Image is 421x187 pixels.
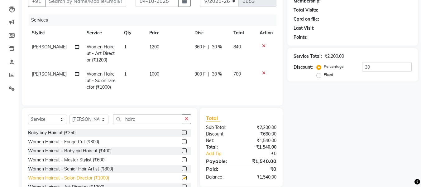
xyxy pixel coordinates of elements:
th: Disc [191,26,230,40]
th: Total [230,26,256,40]
input: Search or Scan [113,114,182,124]
span: 1 [124,44,127,50]
th: Qty [120,26,145,40]
div: ₹1,540.00 [241,157,281,165]
a: Add Tip [201,150,248,157]
div: Service Total: [294,53,322,60]
span: Women Haircut - Salon Director (₹1000) [87,71,116,90]
div: Total: [201,144,241,150]
div: Discount: [201,131,241,137]
span: [PERSON_NAME] [32,71,67,77]
label: Fixed [324,72,333,77]
div: ₹0 [248,150,281,157]
div: ₹1,540.00 [241,137,281,144]
th: Stylist [28,26,83,40]
div: Payable: [201,157,241,165]
div: ₹2,200.00 [324,53,344,60]
div: ₹0 [241,165,281,173]
span: 1200 [149,44,159,50]
span: Women Haircut - Art Director (₹1200) [87,44,115,63]
div: Total Visits: [294,7,318,13]
div: ₹1,540.00 [241,144,281,150]
div: Baby boy Haircut (₹250) [28,130,77,136]
div: Balance : [201,174,241,180]
div: Women Haircut - Fringe Cut (₹300) [28,139,99,145]
th: Price [146,26,191,40]
span: Total [206,115,220,121]
div: Women Haircut - Baby girl Haircut (₹400) [28,148,112,154]
div: Net: [201,137,241,144]
th: Service [83,26,121,40]
div: Women Haircut - Master Stylist (₹600) [28,157,106,163]
span: 840 [233,44,241,50]
span: 1 [124,71,127,77]
div: Last Visit: [294,25,314,32]
span: 30 % [212,44,222,50]
div: ₹2,200.00 [241,124,281,131]
div: Sub Total: [201,124,241,131]
div: Services [29,14,281,26]
div: Paid: [201,165,241,173]
div: ₹660.00 [241,131,281,137]
div: Women Haircut - Salon Director (₹1000) [28,175,109,181]
span: 300 F [194,71,206,77]
div: Discount: [294,64,313,71]
span: 700 [233,71,241,77]
div: Points: [294,34,308,41]
span: | [208,71,209,77]
span: 360 F [194,44,206,50]
span: [PERSON_NAME] [32,44,67,50]
span: 1000 [149,71,159,77]
label: Percentage [324,64,344,69]
span: 30 % [212,71,222,77]
span: | [208,44,209,50]
th: Action [256,26,276,40]
div: Card on file: [294,16,319,22]
div: Women Haircut - Senior Hair Artist (₹800) [28,166,113,172]
div: ₹1,540.00 [241,174,281,180]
